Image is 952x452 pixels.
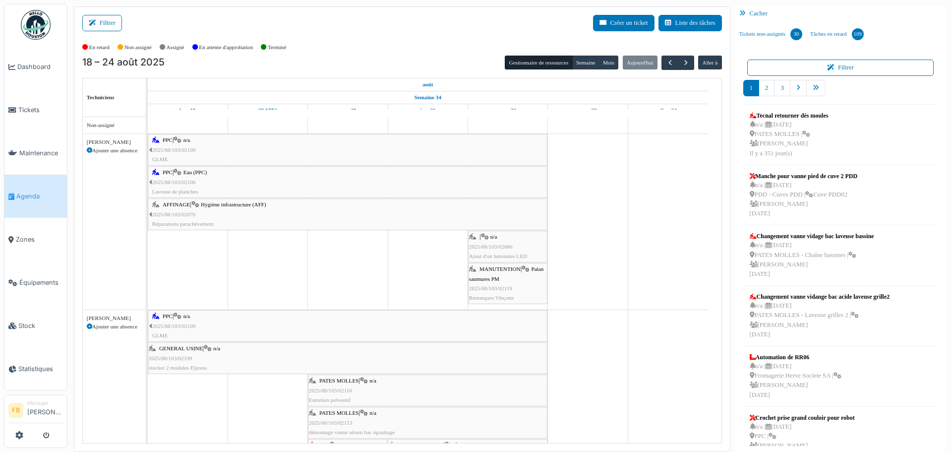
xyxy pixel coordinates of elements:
div: n/a | [DATE] PATES MOLLES - Chaîne bassines | [PERSON_NAME] [DATE] [750,241,874,279]
a: Équipements [4,261,67,304]
span: n/a [490,234,497,240]
div: Changement vanne vidange bac acide laveuse grille2 [750,292,890,301]
span: 2025/08/103/02066 [469,244,513,250]
span: Tickets [18,105,63,115]
button: Gestionnaire de ressources [505,56,572,69]
nav: pager [743,80,938,104]
label: Terminé [268,43,286,52]
span: Stock [18,321,63,330]
span: PPC [163,313,173,319]
div: Manche pour vanne pied de cuve 2 PDD [750,172,857,181]
a: 22 août 2025 [497,104,519,117]
a: Automation de RR06 n/a |[DATE] Fromagerie Herve Societe SA | [PERSON_NAME][DATE] [747,350,844,402]
div: [PERSON_NAME] [87,138,142,146]
div: n/a | [DATE] PATES MOLLES - Laveuse grilles 2 | [PERSON_NAME] [DATE] [750,301,890,339]
span: Eau (PPC) [183,169,207,175]
button: Suivant [678,56,694,70]
span: Agenda [16,192,63,201]
a: 18 août 2025 [177,104,198,117]
span: Techniciens [87,94,115,100]
span: PPC [163,169,173,175]
div: n/a | [DATE] PDD - Cuves PDD | Cuve PDD02 [PERSON_NAME] [DATE] [750,181,857,219]
span: AFFINAGE [163,201,190,207]
a: Manche pour vanne pied de cuve 2 PDD n/a |[DATE] PDD - Cuves PDD |Cuve PDD02 [PERSON_NAME][DATE] [747,169,860,221]
span: GLME [152,332,168,338]
span: Zones [16,235,63,244]
div: | [152,168,546,196]
a: FB Manager[PERSON_NAME] [8,399,63,423]
span: PATES MOLLES [319,410,358,416]
div: Ajouter une absence [87,146,142,155]
a: Stock [4,304,67,347]
span: 2025/08/103/02199 [149,355,192,361]
div: Cacher [735,6,946,21]
span: Maintenance [19,148,63,158]
button: Précédent [661,56,678,70]
button: Aujourd'hui [623,56,657,69]
li: FB [8,403,23,418]
span: Équipements [19,278,63,287]
button: Filtrer [82,15,122,31]
a: 3 [774,80,790,96]
a: 19 août 2025 [256,104,280,117]
button: Mois [599,56,619,69]
span: 2025/08/103/02070 [152,211,196,217]
span: n/a [183,137,190,143]
div: | [309,408,546,437]
div: | [152,312,546,340]
label: En retard [89,43,110,52]
div: | [152,200,546,229]
span: Statistiques [18,364,63,374]
span: Dashboard [17,62,63,71]
a: 18 août 2025 [420,78,435,91]
span: 2025/08/103/02153 [309,420,353,426]
button: Liste des tâches [658,15,722,31]
span: Palan saumures PM [469,266,543,281]
span: Remarques Vinçotte [469,295,514,301]
img: Badge_color-CXgf-gQk.svg [21,10,51,40]
span: PPC [163,137,173,143]
div: Non-assigné [87,121,142,129]
a: 20 août 2025 [337,104,359,117]
span: Ajout d'un luminaire LED [469,253,527,259]
a: 21 août 2025 [417,104,438,117]
a: Dashboard [4,45,67,88]
a: Changement vanne vidage bac laveuse bassine n/a |[DATE] PATES MOLLES - Chaîne bassines | [PERSON_... [747,229,877,281]
a: Statistiques [4,347,67,390]
span: GSV [340,442,351,448]
div: Ajouter une absence [87,323,142,331]
li: [PERSON_NAME] [27,399,63,421]
div: [PERSON_NAME] [87,314,142,323]
span: 2025/08/103/02119 [469,285,512,291]
span: Réparations parachèvement [152,221,214,227]
a: Semaine 34 [412,91,444,104]
div: n/a | [DATE] PATES MOLLES | [PERSON_NAME] Il y a 351 jour(s) [750,120,829,158]
div: n/a | [DATE] Fromagerie Herve Societe SA | [PERSON_NAME] [DATE] [750,362,841,400]
div: | [152,135,546,164]
a: 2 [759,80,774,96]
span: Hygiène infrastructure (AFF) [201,201,266,207]
div: Changement vanne vidage bac laveuse bassine [750,232,874,241]
a: Tickets non-assignés [735,21,806,48]
label: En attente d'approbation [199,43,253,52]
div: | [309,376,546,405]
div: Crochet prise grand couloir pour robot [750,413,855,422]
span: stocker 2 modules Elpress [149,365,207,371]
div: 109 [852,28,864,40]
span: 2025/08/103/02110 [309,387,352,393]
span: n/a [213,345,220,351]
button: Créer un ticket [593,15,654,31]
span: PPC [319,442,329,448]
button: Semaine [572,56,599,69]
span: RECEPTION LAIT [399,442,444,448]
span: MANUTENTION [479,266,521,272]
a: Tickets [4,88,67,131]
span: GENERAL USINE [159,345,203,351]
a: Maintenance [4,131,67,175]
a: 23 août 2025 [577,104,599,117]
div: | [469,232,546,261]
span: 2025/08/103/02109 [152,323,196,329]
a: Agenda [4,175,67,218]
div: Manager [27,399,63,407]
